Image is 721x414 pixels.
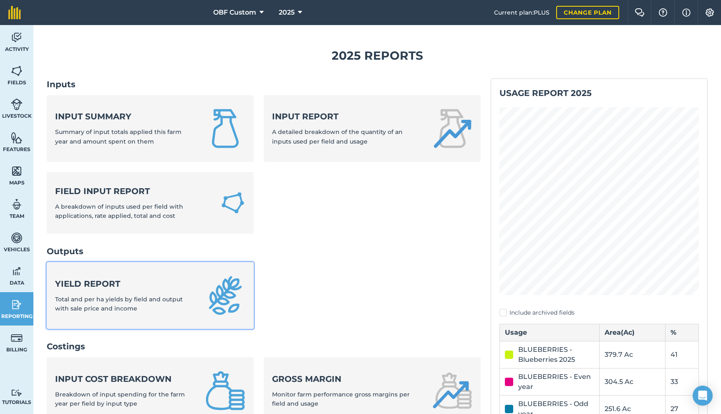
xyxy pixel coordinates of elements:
[11,31,23,44] img: svg+xml;base64,PD94bWwgdmVyc2lvbj0iMS4wIiBlbmNvZGluZz0idXRmLTgiPz4KPCEtLSBHZW5lcmF0b3I6IEFkb2JlIE...
[55,111,195,122] strong: Input summary
[47,245,481,257] h2: Outputs
[272,111,422,122] strong: Input report
[499,308,699,317] label: Include archived fields
[599,341,666,368] td: 379.7 Ac
[8,6,21,19] img: fieldmargin Logo
[55,128,182,145] span: Summary of input totals applied this farm year and amount spent on them
[47,341,481,352] h2: Costings
[55,278,195,290] strong: Yield report
[220,189,245,216] img: Field Input Report
[279,8,295,18] span: 2025
[494,8,550,17] span: Current plan : PLUS
[272,128,403,145] span: A detailed breakdown of the quantity of an inputs used per field and usage
[682,8,691,18] img: svg+xml;base64,PHN2ZyB4bWxucz0iaHR0cDovL3d3dy53My5vcmcvMjAwMC9zdmciIHdpZHRoPSIxNyIgaGVpZ2h0PSIxNy...
[11,165,23,177] img: svg+xml;base64,PHN2ZyB4bWxucz0iaHR0cDovL3d3dy53My5vcmcvMjAwMC9zdmciIHdpZHRoPSI1NiIgaGVpZ2h0PSI2MC...
[518,372,594,392] div: BLUEBERRIES - Even year
[11,198,23,211] img: svg+xml;base64,PD94bWwgdmVyc2lvbj0iMS4wIiBlbmNvZGluZz0idXRmLTgiPz4KPCEtLSBHZW5lcmF0b3I6IEFkb2JlIE...
[205,371,245,411] img: Input cost breakdown
[11,298,23,311] img: svg+xml;base64,PD94bWwgdmVyc2lvbj0iMS4wIiBlbmNvZGluZz0idXRmLTgiPz4KPCEtLSBHZW5lcmF0b3I6IEFkb2JlIE...
[499,87,699,99] h2: Usage report 2025
[705,8,715,17] img: A cog icon
[11,65,23,77] img: svg+xml;base64,PHN2ZyB4bWxucz0iaHR0cDovL3d3dy53My5vcmcvMjAwMC9zdmciIHdpZHRoPSI1NiIgaGVpZ2h0PSI2MC...
[47,262,254,329] a: Yield reportTotal and per ha yields by field and output with sale price and income
[47,172,254,234] a: Field Input ReportA breakdown of inputs used per field with applications, rate applied, total and...
[55,373,195,385] strong: Input cost breakdown
[272,373,422,385] strong: Gross margin
[658,8,668,17] img: A question mark icon
[264,95,481,162] a: Input reportA detailed breakdown of the quantity of an inputs used per field and usage
[205,109,245,149] img: Input summary
[11,131,23,144] img: svg+xml;base64,PHN2ZyB4bWxucz0iaHR0cDovL3d3dy53My5vcmcvMjAwMC9zdmciIHdpZHRoPSI1NiIgaGVpZ2h0PSI2MC...
[666,368,699,395] td: 33
[11,265,23,278] img: svg+xml;base64,PD94bWwgdmVyc2lvbj0iMS4wIiBlbmNvZGluZz0idXRmLTgiPz4KPCEtLSBHZW5lcmF0b3I6IEFkb2JlIE...
[47,46,708,65] h1: 2025 Reports
[599,324,666,341] th: Area ( Ac )
[272,391,410,407] span: Monitor farm performance gross margins per field and usage
[518,345,594,365] div: BLUEBERRIES - Blueberries 2025
[693,386,713,406] div: Open Intercom Messenger
[11,98,23,111] img: svg+xml;base64,PD94bWwgdmVyc2lvbj0iMS4wIiBlbmNvZGluZz0idXRmLTgiPz4KPCEtLSBHZW5lcmF0b3I6IEFkb2JlIE...
[55,391,185,407] span: Breakdown of input spending for the farm year per field by input type
[599,368,666,395] td: 304.5 Ac
[55,295,183,312] span: Total and per ha yields by field and output with sale price and income
[666,341,699,368] td: 41
[432,109,472,149] img: Input report
[213,8,256,18] span: OBF Custom
[47,78,481,90] h2: Inputs
[205,275,245,316] img: Yield report
[47,95,254,162] a: Input summarySummary of input totals applied this farm year and amount spent on them
[432,371,472,411] img: Gross margin
[500,324,600,341] th: Usage
[635,8,645,17] img: Two speech bubbles overlapping with the left bubble in the forefront
[556,6,619,19] a: Change plan
[666,324,699,341] th: %
[11,389,23,397] img: svg+xml;base64,PD94bWwgdmVyc2lvbj0iMS4wIiBlbmNvZGluZz0idXRmLTgiPz4KPCEtLSBHZW5lcmF0b3I6IEFkb2JlIE...
[55,185,210,197] strong: Field Input Report
[55,203,183,220] span: A breakdown of inputs used per field with applications, rate applied, total and cost
[11,232,23,244] img: svg+xml;base64,PD94bWwgdmVyc2lvbj0iMS4wIiBlbmNvZGluZz0idXRmLTgiPz4KPCEtLSBHZW5lcmF0b3I6IEFkb2JlIE...
[11,332,23,344] img: svg+xml;base64,PD94bWwgdmVyc2lvbj0iMS4wIiBlbmNvZGluZz0idXRmLTgiPz4KPCEtLSBHZW5lcmF0b3I6IEFkb2JlIE...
